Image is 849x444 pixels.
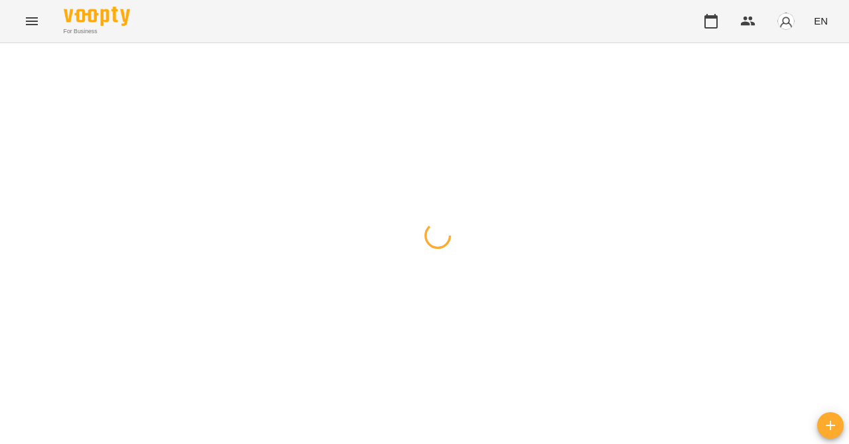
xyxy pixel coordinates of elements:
button: EN [809,9,833,33]
button: Menu [16,5,48,37]
span: EN [814,14,828,28]
img: Voopty Logo [64,7,130,26]
img: avatar_s.png [777,12,795,31]
span: For Business [64,27,130,36]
